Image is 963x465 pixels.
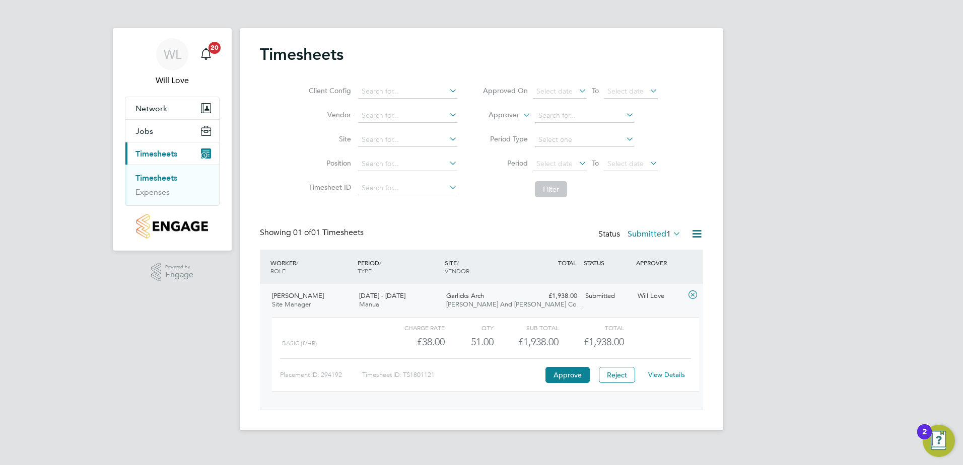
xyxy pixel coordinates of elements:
span: Engage [165,271,193,279]
label: Approved On [483,86,528,95]
label: Timesheet ID [306,183,351,192]
div: QTY [445,322,494,334]
a: Expenses [135,187,170,197]
button: Reject [599,367,635,383]
span: 01 Timesheets [293,227,364,238]
label: Submitted [628,229,681,239]
span: Site Manager [272,300,311,308]
div: Submitted [581,288,634,304]
label: Client Config [306,86,351,95]
span: TOTAL [558,259,576,267]
div: WORKER [268,254,355,280]
span: Timesheets [135,149,177,159]
div: PERIOD [355,254,442,280]
nav: Main navigation [113,28,232,251]
span: Select date [536,159,573,168]
span: [DATE] - [DATE] [359,291,405,300]
span: Jobs [135,126,153,136]
span: Manual [359,300,381,308]
span: 20 [209,42,221,54]
div: Timesheets [125,165,219,205]
div: Status [598,227,683,242]
label: Approver [474,110,519,120]
input: Search for... [358,109,457,123]
input: Select one [535,133,634,147]
a: View Details [648,370,685,379]
div: STATUS [581,254,634,272]
span: / [457,259,459,267]
h2: Timesheets [260,44,343,64]
div: Timesheet ID: TS1801121 [362,367,543,383]
span: / [379,259,381,267]
span: [PERSON_NAME] [272,291,324,300]
span: VENDOR [445,267,469,275]
span: Powered by [165,263,193,271]
label: Vendor [306,110,351,119]
span: WL [164,48,181,61]
button: Filter [535,181,567,197]
span: Garlicks Arch [446,291,484,300]
div: 51.00 [445,334,494,350]
button: Approve [545,367,590,383]
img: countryside-properties-logo-retina.png [136,214,208,239]
span: Select date [607,87,644,96]
span: TYPE [358,267,372,275]
span: £1,938.00 [584,336,624,348]
label: Position [306,159,351,168]
a: 20 [196,38,216,70]
div: £38.00 [380,334,445,350]
span: / [296,259,298,267]
button: Jobs [125,120,219,142]
span: Select date [607,159,644,168]
span: [PERSON_NAME] And [PERSON_NAME] Co… [446,300,583,308]
span: 01 of [293,227,311,238]
div: £1,938.00 [494,334,559,350]
div: Total [559,322,624,334]
input: Search for... [535,109,634,123]
span: Select date [536,87,573,96]
label: Site [306,134,351,143]
input: Search for... [358,133,457,147]
span: 1 [666,229,671,239]
label: Period Type [483,134,528,143]
div: SITE [442,254,529,280]
button: Open Resource Center, 2 new notifications [923,425,955,457]
label: Period [483,159,528,168]
div: Placement ID: 294192 [280,367,362,383]
span: ROLE [270,267,286,275]
input: Search for... [358,181,457,195]
input: Search for... [358,85,457,99]
div: 2 [922,432,927,445]
a: Go to home page [125,214,220,239]
span: Basic (£/HR) [282,340,317,347]
div: £1,938.00 [529,288,581,304]
span: To [589,157,602,170]
div: Will Love [634,288,686,304]
input: Search for... [358,157,457,171]
div: APPROVER [634,254,686,272]
div: Sub Total [494,322,559,334]
span: To [589,84,602,97]
span: Network [135,104,167,113]
a: Timesheets [135,173,177,183]
a: Powered byEngage [151,263,194,282]
a: WLWill Love [125,38,220,87]
div: Charge rate [380,322,445,334]
button: Network [125,97,219,119]
button: Timesheets [125,142,219,165]
span: Will Love [125,74,220,87]
div: Showing [260,227,366,238]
